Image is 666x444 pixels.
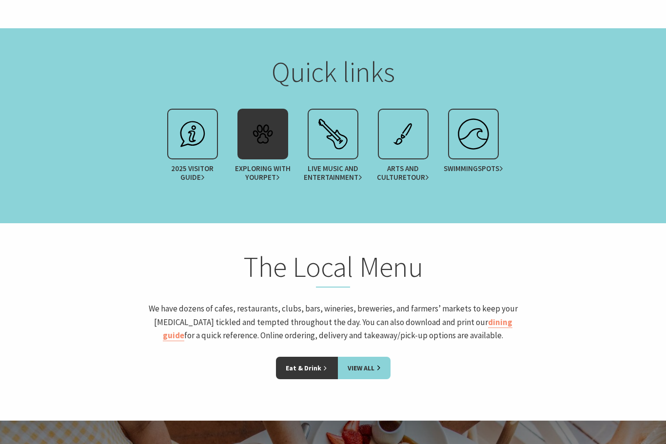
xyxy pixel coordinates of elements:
[302,164,363,182] span: Live Music and
[454,115,493,154] img: surfing.svg
[478,164,503,173] span: spots
[149,303,518,341] span: We have dozens of cafes, restaurants, clubs, bars, wineries, breweries, and farmers’ markets to k...
[142,55,524,89] h2: Quick links
[228,109,298,187] a: Exploring with yourPet
[163,317,512,341] a: dining guide
[173,115,212,154] img: info.svg
[298,109,368,187] a: Live Music andEntertainment
[276,357,338,379] a: Eat & Drink
[372,164,433,182] span: Arts and Culture
[407,173,429,182] span: Tour
[384,115,423,154] img: exhibit.svg
[368,109,438,187] a: Arts and CultureTour
[304,173,362,182] span: Entertainment
[142,250,524,288] h2: The Local Menu
[313,115,353,154] img: festival.svg
[243,115,282,154] img: petcare.svg
[338,357,391,379] a: View All
[162,164,223,182] span: 2025 Visitor
[232,164,293,182] span: Exploring with your
[263,173,280,182] span: Pet
[444,164,503,173] span: Swimming
[438,109,509,187] a: Swimmingspots
[157,109,228,187] a: 2025 VisitorGuide
[180,173,205,182] span: Guide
